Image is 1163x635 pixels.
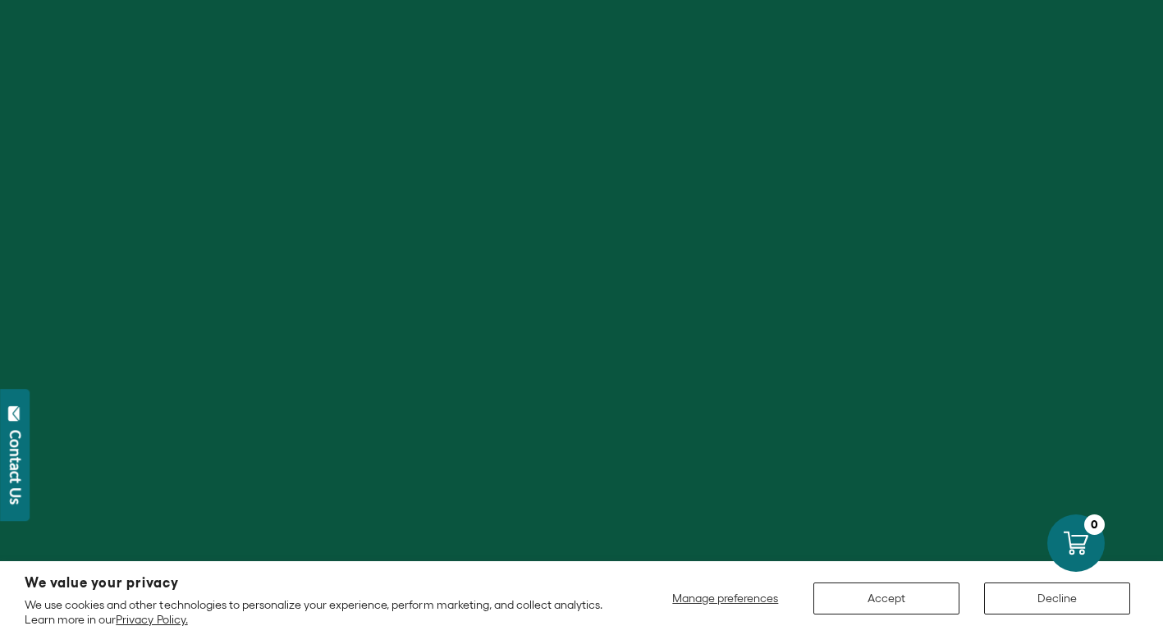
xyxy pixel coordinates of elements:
button: Manage preferences [662,582,789,614]
p: We use cookies and other technologies to personalize your experience, perform marketing, and coll... [25,597,607,627]
div: Contact Us [7,430,24,505]
h2: We value your privacy [25,576,607,590]
a: Privacy Policy. [116,613,187,626]
span: Manage preferences [672,592,778,605]
button: Accept [813,582,959,614]
div: 0 [1084,514,1105,535]
button: Decline [984,582,1130,614]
